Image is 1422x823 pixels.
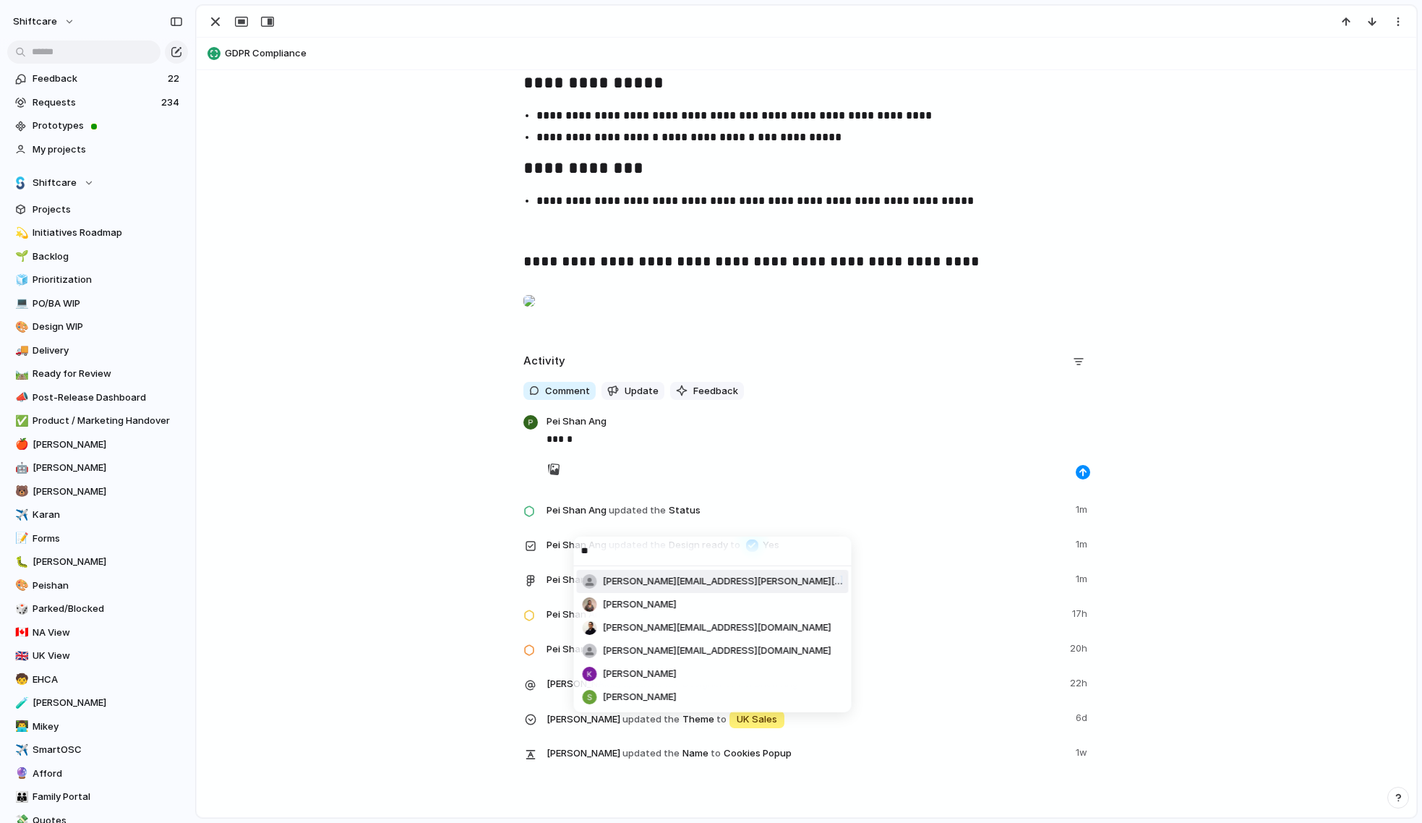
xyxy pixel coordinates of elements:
span: [PERSON_NAME] [603,667,677,681]
span: [PERSON_NAME][EMAIL_ADDRESS][PERSON_NAME][DOMAIN_NAME] [603,574,843,589]
span: [PERSON_NAME][EMAIL_ADDRESS][DOMAIN_NAME] [603,621,831,635]
span: [PERSON_NAME] [603,597,677,612]
span: [PERSON_NAME][EMAIL_ADDRESS][DOMAIN_NAME] [603,644,831,658]
span: [PERSON_NAME] [603,690,677,704]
